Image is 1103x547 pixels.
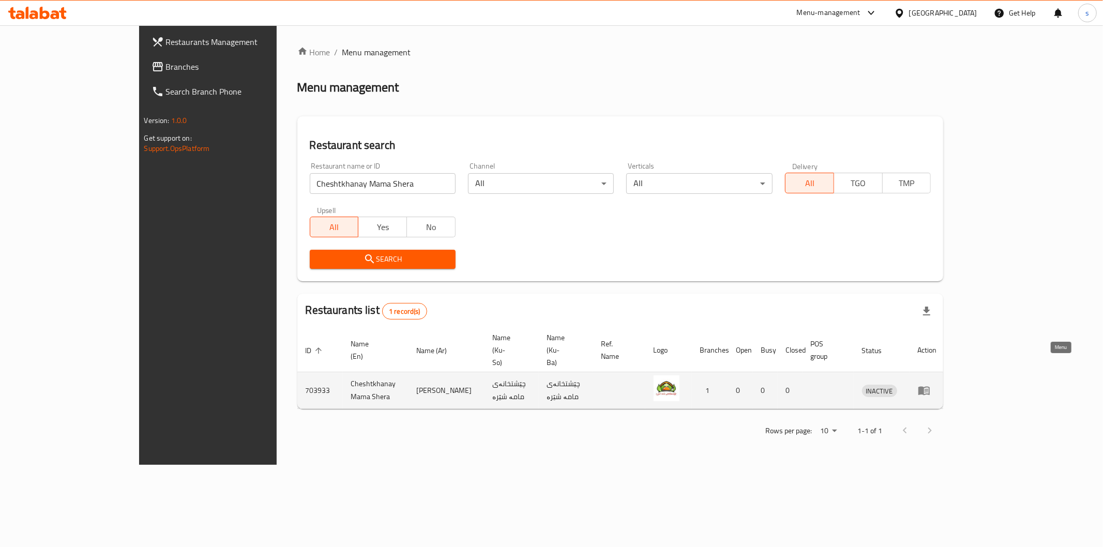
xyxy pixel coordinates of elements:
[143,29,323,54] a: Restaurants Management
[306,344,325,357] span: ID
[144,114,170,127] span: Version:
[485,372,539,409] td: چێشتخانەی مامە شێرە
[468,173,614,194] div: All
[310,173,456,194] input: Search for restaurant name or ID..
[144,131,192,145] span: Get support on:
[166,60,315,73] span: Branches
[382,303,427,320] div: Total records count
[166,36,315,48] span: Restaurants Management
[310,250,456,269] button: Search
[816,423,841,439] div: Rows per page:
[310,138,931,153] h2: Restaurant search
[306,302,427,320] h2: Restaurants list
[778,328,803,372] th: Closed
[792,162,818,170] label: Delivery
[834,173,883,193] button: TGO
[343,372,409,409] td: Cheshtkhanay Mama Shera
[857,424,882,437] p: 1-1 of 1
[909,7,977,19] div: [GEOGRAPHIC_DATA]
[493,331,526,369] span: Name (Ku-So)
[882,173,931,193] button: TMP
[1085,7,1089,19] span: s
[297,328,945,409] table: enhanced table
[728,328,753,372] th: Open
[310,217,359,237] button: All
[547,331,581,369] span: Name (Ku-Ba)
[166,85,315,98] span: Search Branch Phone
[692,328,728,372] th: Branches
[811,338,841,362] span: POS group
[362,220,403,235] span: Yes
[297,46,944,58] nav: breadcrumb
[342,46,411,58] span: Menu management
[910,328,945,372] th: Action
[887,176,927,191] span: TMP
[654,375,679,401] img: Cheshtkhanay Mama Shera
[318,253,447,266] span: Search
[383,307,427,316] span: 1 record(s)
[914,299,939,324] div: Export file
[753,328,778,372] th: Busy
[143,54,323,79] a: Branches
[797,7,860,19] div: Menu-management
[409,372,485,409] td: [PERSON_NAME]
[753,372,778,409] td: 0
[862,344,896,357] span: Status
[144,142,210,155] a: Support.OpsPlatform
[601,338,633,362] span: Ref. Name
[645,328,692,372] th: Logo
[335,46,338,58] li: /
[778,372,803,409] td: 0
[143,79,323,104] a: Search Branch Phone
[728,372,753,409] td: 0
[692,372,728,409] td: 1
[171,114,187,127] span: 1.0.0
[314,220,355,235] span: All
[539,372,593,409] td: چێشتخانەی مامە شێرە
[862,385,897,397] span: INACTIVE
[838,176,879,191] span: TGO
[297,79,399,96] h2: Menu management
[317,206,336,214] label: Upsell
[626,173,772,194] div: All
[358,217,407,237] button: Yes
[351,338,396,362] span: Name (En)
[785,173,834,193] button: All
[765,424,812,437] p: Rows per page:
[406,217,456,237] button: No
[790,176,830,191] span: All
[417,344,461,357] span: Name (Ar)
[411,220,451,235] span: No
